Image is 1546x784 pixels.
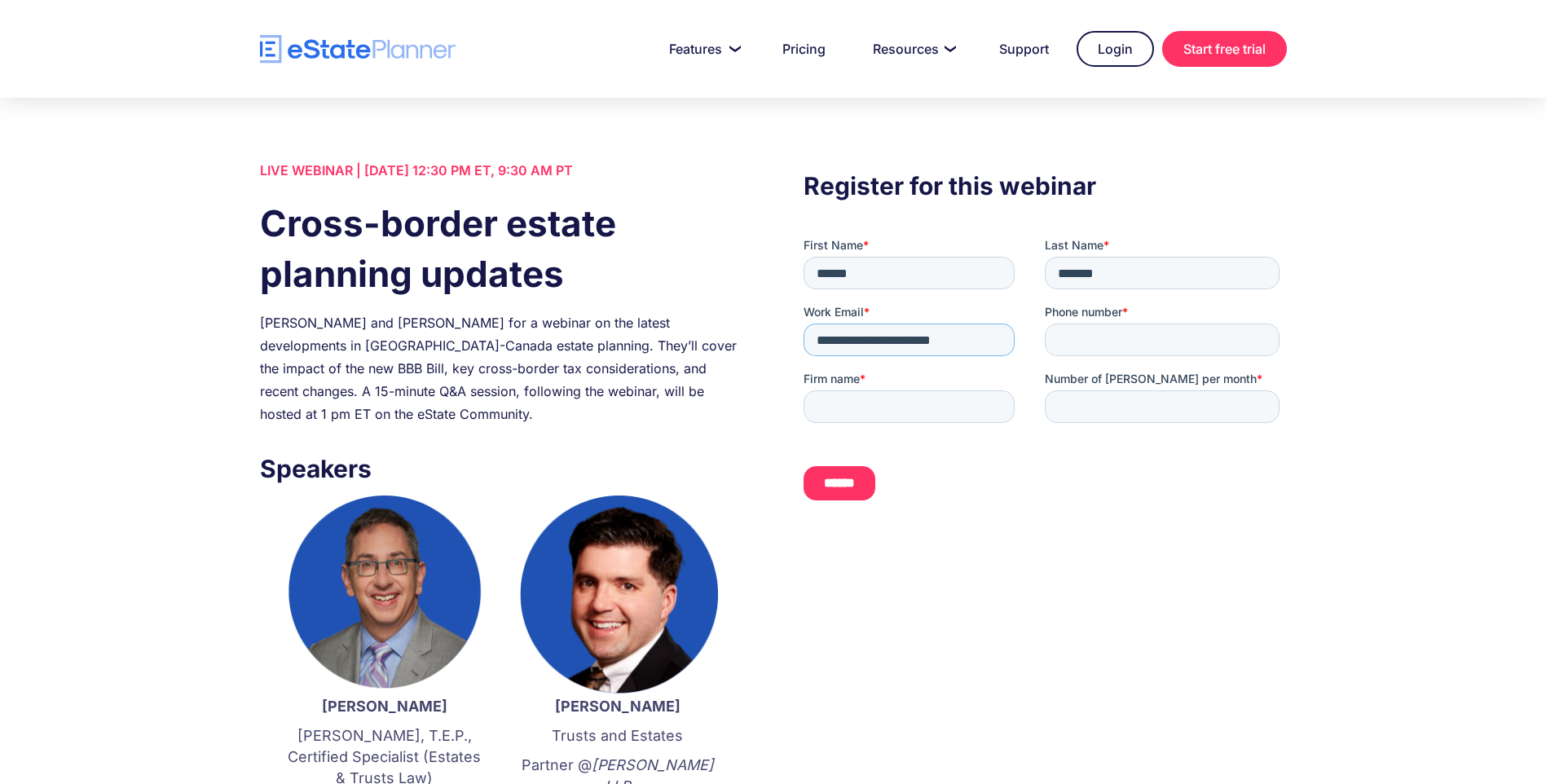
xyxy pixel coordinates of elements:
[980,33,1068,65] a: Support
[260,198,742,299] h1: Cross-border estate planning updates
[804,167,1286,205] h3: Register for this webinar
[804,237,1286,514] iframe: Form 0
[260,311,742,425] div: [PERSON_NAME] and [PERSON_NAME] for a webinar on the latest developments in [GEOGRAPHIC_DATA]-Can...
[518,725,718,747] p: Trusts and Estates
[650,33,755,65] a: Features
[1077,31,1154,67] a: Login
[763,33,845,65] a: Pricing
[260,35,456,64] a: home
[260,450,742,487] h3: Speakers
[555,698,681,715] strong: [PERSON_NAME]
[322,698,447,715] strong: [PERSON_NAME]
[260,159,742,182] div: LIVE WEBINAR | [DATE] 12:30 PM ET, 9:30 AM PT
[853,33,971,65] a: Resources
[1162,31,1287,67] a: Start free trial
